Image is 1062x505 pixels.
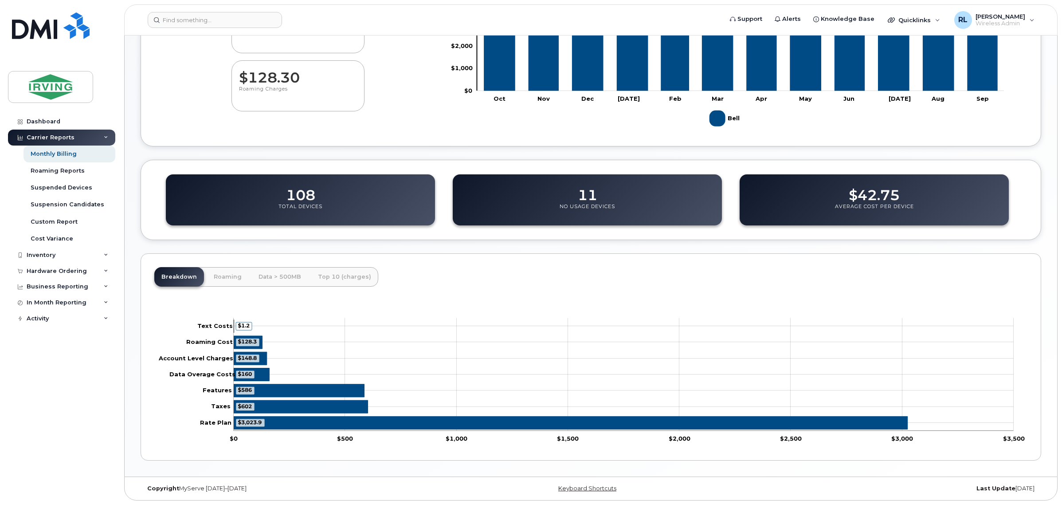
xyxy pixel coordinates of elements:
a: Breakdown [154,267,204,287]
tspan: [DATE] [618,95,640,102]
g: Series [234,320,908,429]
tspan: $148.8 [238,354,257,361]
a: Top 10 (charges) [311,267,378,287]
dd: 108 [286,178,315,203]
span: Alerts [782,15,801,24]
tspan: Features [203,387,232,394]
tspan: Oct [494,95,506,102]
p: Total Devices [278,203,322,219]
tspan: Jun [844,95,855,102]
span: Quicklinks [898,16,931,24]
tspan: Rate Plan [200,418,231,426]
tspan: Text Costs [197,322,233,329]
span: Wireless Admin [976,20,1025,27]
tspan: Data Overage Costs [169,371,235,378]
tspan: Mar [712,95,724,102]
tspan: $1,000 [446,435,468,442]
p: Average Cost Per Device [835,203,914,219]
tspan: $128.3 [238,338,257,345]
tspan: $500 [337,435,353,442]
tspan: $1.2 [238,322,250,329]
p: Roaming Charges [239,86,357,102]
tspan: $2,000 [669,435,690,442]
tspan: $2,000 [451,42,473,49]
div: MyServe [DATE]–[DATE] [141,485,441,492]
strong: Last Update [976,485,1015,492]
a: Knowledge Base [807,10,881,28]
tspan: [DATE] [889,95,911,102]
span: Knowledge Base [821,15,874,24]
tspan: Feb [669,95,682,102]
tspan: Aug [932,95,945,102]
tspan: Dec [581,95,594,102]
tspan: $3,500 [1003,435,1025,442]
tspan: Roaming Cost [186,338,233,345]
span: Support [737,15,762,24]
span: [PERSON_NAME] [976,13,1025,20]
a: Support [724,10,768,28]
a: Roaming [207,267,249,287]
tspan: Taxes [211,402,231,410]
tspan: Account Level Charges [158,354,233,361]
a: Data > 500MB [251,267,308,287]
tspan: $1,000 [451,65,473,72]
tspan: Sep [976,95,989,102]
dd: $42.75 [849,178,900,203]
tspan: $586 [238,387,252,393]
tspan: $1,500 [557,435,579,442]
div: Renelle LeBlanc [948,11,1041,29]
span: RL [958,15,968,25]
tspan: May [799,95,812,102]
tspan: $3,000 [892,435,913,442]
strong: Copyright [147,485,179,492]
a: Keyboard Shortcuts [558,485,616,492]
p: No Usage Devices [560,203,615,219]
tspan: Apr [755,95,767,102]
tspan: Nov [537,95,550,102]
a: Alerts [768,10,807,28]
tspan: $0 [230,435,238,442]
tspan: $0 [464,87,472,94]
div: Quicklinks [882,11,946,29]
div: [DATE] [741,485,1041,492]
dd: $128.30 [239,61,357,86]
tspan: $160 [238,371,252,377]
g: Legend [709,107,741,130]
p: Overage Charges [239,28,357,43]
g: Chart [158,318,1025,442]
input: Find something... [148,12,282,28]
tspan: $602 [238,402,252,409]
dd: 11 [578,178,597,203]
g: Bell [709,107,741,130]
tspan: $2,500 [780,435,802,442]
tspan: $3,023.9 [238,419,262,426]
